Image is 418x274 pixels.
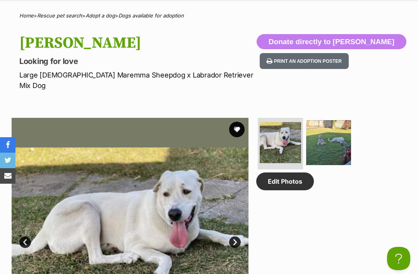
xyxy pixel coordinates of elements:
[387,247,410,270] iframe: Help Scout Beacon - Open
[256,172,314,190] a: Edit Photos
[19,12,34,19] a: Home
[118,12,184,19] a: Dogs available for adoption
[229,236,241,248] a: Next
[260,53,349,69] button: Print an adoption poster
[86,12,115,19] a: Adopt a dog
[19,34,256,52] h1: [PERSON_NAME]
[260,122,301,163] img: Photo of Ollie
[257,34,406,50] button: Donate directly to [PERSON_NAME]
[229,122,245,137] button: favourite
[19,56,256,67] p: Looking for love
[37,12,82,19] a: Rescue pet search
[306,120,351,165] img: Photo of Ollie
[19,236,31,248] a: Prev
[19,70,256,91] p: Large [DEMOGRAPHIC_DATA] Maremma Sheepdog x Labrador Retriever Mix Dog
